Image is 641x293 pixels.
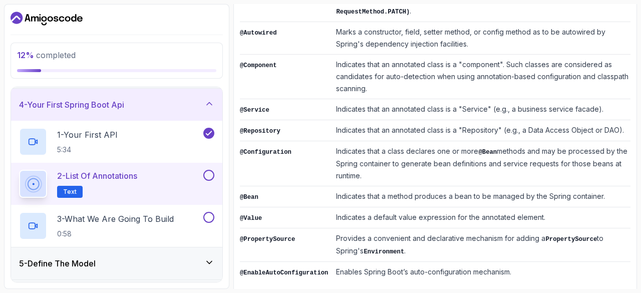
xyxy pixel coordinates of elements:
[63,188,77,196] span: Text
[57,229,174,239] p: 0:58
[17,50,34,60] span: 12 %
[240,107,269,114] code: @Service
[332,141,630,186] td: Indicates that a class declares one or more methods and may be processed by the Spring container ...
[240,62,277,69] code: @Component
[332,120,630,141] td: Indicates that an annotated class is a "Repository" (e.g., a Data Access Object or DAO).
[240,215,262,222] code: @Value
[478,149,497,156] code: @Bean
[240,236,295,243] code: @PropertySource
[57,145,118,155] p: 5:34
[19,257,96,269] h3: 5 - Define The Model
[57,213,174,225] p: 3 - What We Are Going To Build
[545,236,597,243] code: PropertySource
[57,129,118,141] p: 1 - Your First API
[332,186,630,207] td: Indicates that a method produces a bean to be managed by the Spring container.
[332,99,630,120] td: Indicates that an annotated class is a "Service" (e.g., a business service facade).
[332,22,630,55] td: Marks a constructor, field, setter method, or config method as to be autowired by Spring's depend...
[19,99,124,111] h3: 4 - Your First Spring Boot Api
[11,89,222,121] button: 4-Your First Spring Boot Api
[11,247,222,279] button: 5-Define The Model
[17,50,76,60] span: completed
[11,11,83,27] a: Dashboard
[57,170,137,182] p: 2 - List of Annotations
[240,128,280,135] code: @Repository
[332,207,630,228] td: Indicates a default value expression for the annotated element.
[19,170,214,198] button: 2-List of AnnotationsText
[19,212,214,240] button: 3-What We Are Going To Build0:58
[240,149,291,156] code: @Configuration
[240,269,328,276] code: @EnableAutoConfiguration
[364,248,404,255] code: Environment
[332,55,630,99] td: Indicates that an annotated class is a "component". Such classes are considered as candidates for...
[19,128,214,156] button: 1-Your First API5:34
[240,194,258,201] code: @Bean
[240,30,277,37] code: @Autowired
[332,262,630,283] td: Enables Spring Boot’s auto-configuration mechanism.
[332,228,630,262] td: Provides a convenient and declarative mechanism for adding a to Spring's .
